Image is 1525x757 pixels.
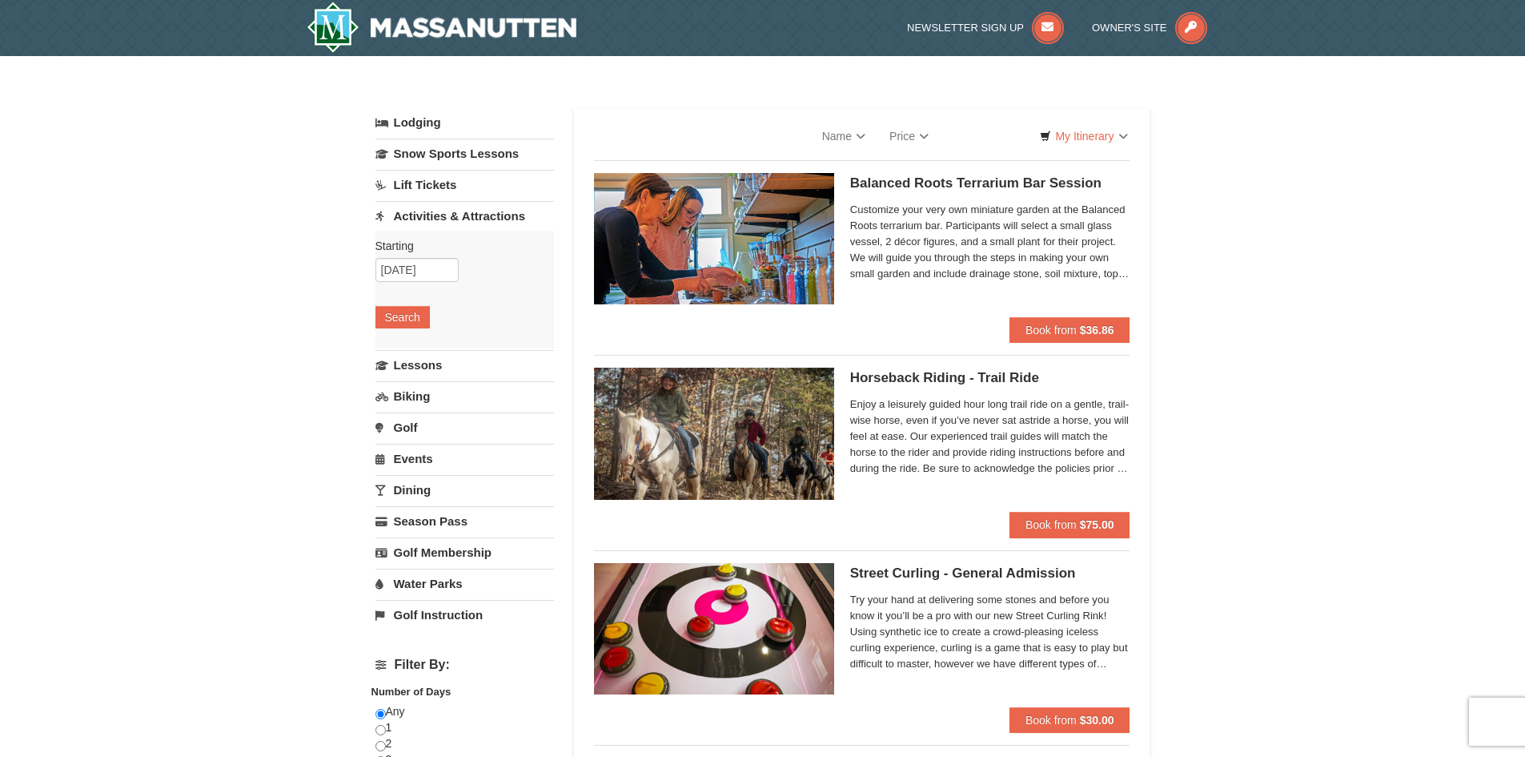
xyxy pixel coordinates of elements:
button: Search [375,306,430,328]
a: My Itinerary [1029,124,1138,148]
a: Lessons [375,350,554,380]
img: Massanutten Resort Logo [307,2,577,53]
strong: $36.86 [1080,324,1114,336]
span: Book from [1025,714,1077,727]
strong: $30.00 [1080,714,1114,727]
a: Owner's Site [1092,22,1207,34]
a: Season Pass [375,506,554,536]
span: Book from [1025,518,1077,531]
span: Try your hand at delivering some stones and before you know it you’ll be a pro with our new Stree... [850,592,1130,672]
a: Newsletter Sign Up [907,22,1064,34]
a: Golf Instruction [375,600,554,630]
h5: Horseback Riding - Trail Ride [850,370,1130,386]
a: Lodging [375,108,554,137]
h5: Street Curling - General Admission [850,566,1130,582]
img: 21584748-79-4e8ac5ed.jpg [594,368,834,499]
label: Starting [375,238,542,254]
a: Golf [375,413,554,442]
button: Book from $30.00 [1009,707,1130,733]
a: Snow Sports Lessons [375,139,554,168]
span: Owner's Site [1092,22,1167,34]
img: 18871151-30-393e4332.jpg [594,173,834,304]
span: Newsletter Sign Up [907,22,1024,34]
img: 15390471-88-44377514.jpg [594,563,834,695]
a: Lift Tickets [375,170,554,199]
strong: Number of Days [371,686,451,698]
a: Biking [375,381,554,411]
button: Book from $75.00 [1009,512,1130,538]
a: Price [877,120,941,152]
a: Dining [375,475,554,505]
button: Book from $36.86 [1009,317,1130,343]
h4: Filter By: [375,658,554,672]
a: Golf Membership [375,538,554,567]
a: Events [375,444,554,473]
h5: Balanced Roots Terrarium Bar Session [850,175,1130,191]
a: Massanutten Resort [307,2,577,53]
a: Name [810,120,877,152]
span: Enjoy a leisurely guided hour long trail ride on a gentle, trail-wise horse, even if you’ve never... [850,397,1130,477]
span: Book from [1025,324,1077,336]
span: Customize your very own miniature garden at the Balanced Roots terrarium bar. Participants will s... [850,202,1130,282]
a: Water Parks [375,569,554,598]
strong: $75.00 [1080,518,1114,531]
a: Activities & Attractions [375,201,554,231]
